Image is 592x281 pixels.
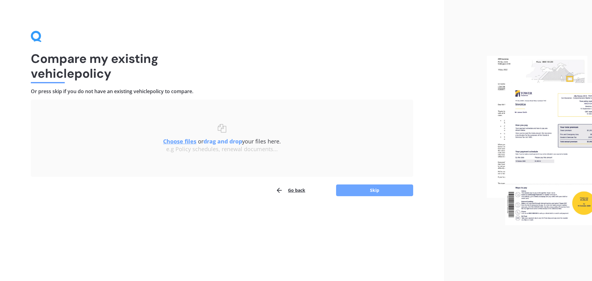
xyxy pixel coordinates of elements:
[487,56,592,225] img: files.webp
[276,184,305,196] button: Go back
[336,184,413,196] button: Skip
[203,138,242,145] b: drag and drop
[43,146,401,153] div: e.g Policy schedules, renewal documents...
[31,51,413,81] h1: Compare my existing vehicle policy
[163,138,196,145] u: Choose files
[163,138,281,145] span: or your files here.
[31,88,413,95] h4: Or press skip if you do not have an existing vehicle policy to compare.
